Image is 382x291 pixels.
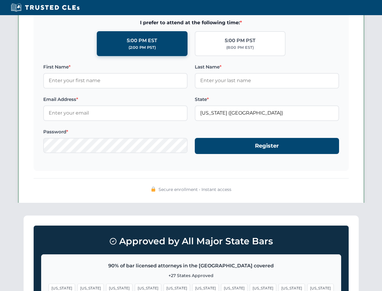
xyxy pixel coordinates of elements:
[195,73,339,88] input: Enter your last name
[9,3,81,12] img: Trusted CLEs
[43,19,339,27] span: I prefer to attend at the following time:
[43,63,188,71] label: First Name
[49,272,334,279] p: +27 States Approved
[195,138,339,154] button: Register
[127,37,157,45] div: 5:00 PM EST
[195,63,339,71] label: Last Name
[195,96,339,103] label: State
[195,105,339,121] input: Florida (FL)
[225,37,256,45] div: 5:00 PM PST
[49,262,334,270] p: 90% of bar licensed attorneys in the [GEOGRAPHIC_DATA] covered
[158,186,231,193] span: Secure enrollment • Instant access
[43,105,188,121] input: Enter your email
[43,96,188,103] label: Email Address
[151,187,156,192] img: 🔒
[43,73,188,88] input: Enter your first name
[41,233,341,249] h3: Approved by All Major State Bars
[129,45,156,51] div: (2:00 PM PST)
[226,45,254,51] div: (8:00 PM EST)
[43,128,188,135] label: Password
